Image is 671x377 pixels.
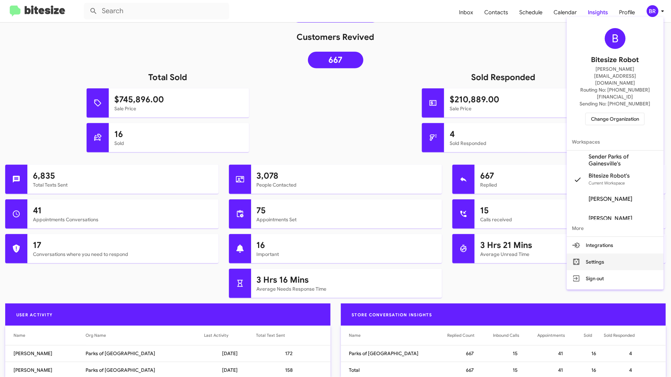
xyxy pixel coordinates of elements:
span: Change Organization [591,113,639,125]
span: Bitesize Robot's [589,172,630,179]
span: [PERSON_NAME] [589,215,633,222]
span: Bitesize Robot [591,54,639,66]
span: Sending No: [PHONE_NUMBER] [580,100,651,107]
span: Workspaces [567,134,664,150]
span: Sender Parks of Gainesville's [589,153,658,167]
button: Settings [567,254,664,270]
span: [PERSON_NAME] [589,196,633,203]
div: B [605,28,626,49]
span: Routing No: [PHONE_NUMBER][FINANCIAL_ID] [575,86,655,100]
button: Sign out [567,270,664,287]
button: Integrations [567,237,664,254]
button: Change Organization [585,113,645,125]
span: Current Workspace [589,180,625,186]
span: [PERSON_NAME][EMAIL_ADDRESS][DOMAIN_NAME] [575,66,655,86]
span: More [567,220,664,237]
